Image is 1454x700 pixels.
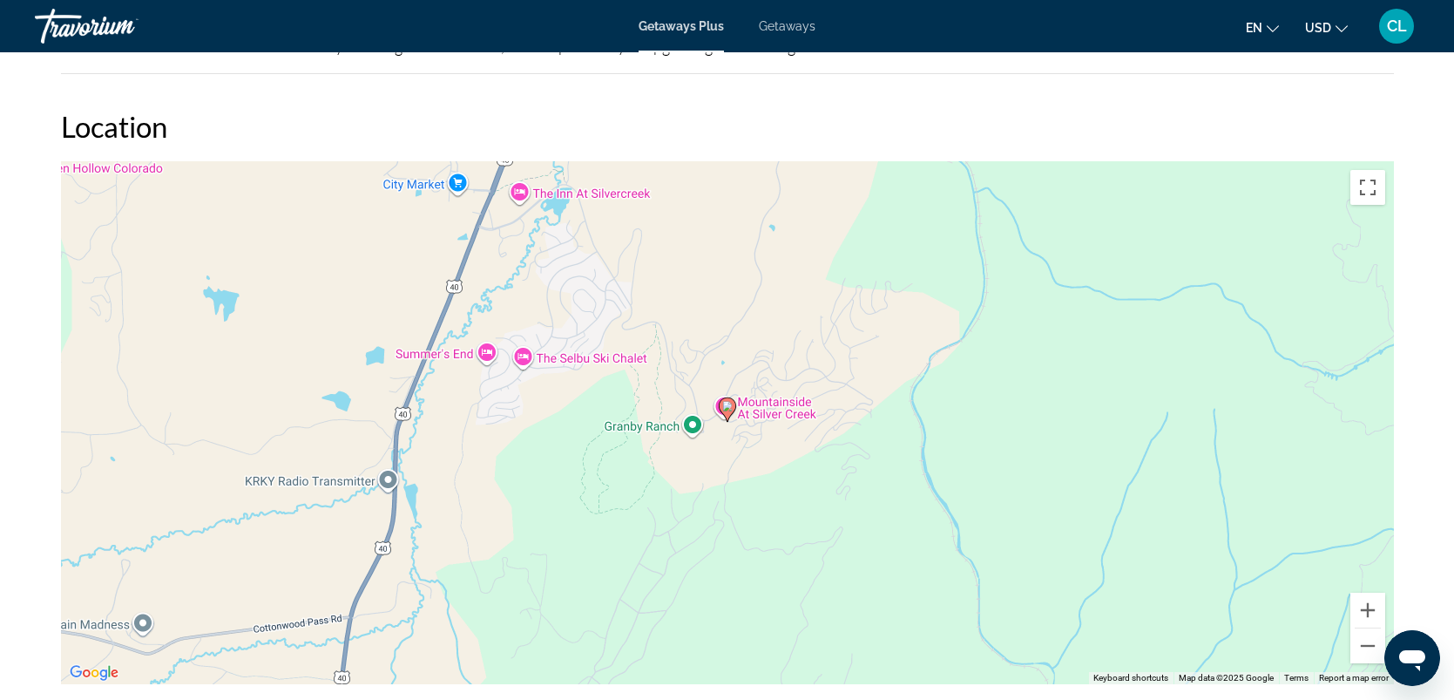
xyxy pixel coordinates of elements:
a: Open this area in Google Maps (opens a new window) [65,662,123,684]
button: Keyboard shortcuts [1093,672,1168,684]
span: CL [1387,17,1407,35]
button: Zoom in [1350,593,1385,628]
a: Getaways [759,19,815,33]
span: en [1246,21,1262,35]
a: Travorium [35,3,209,49]
button: User Menu [1374,8,1419,44]
iframe: Button to launch messaging window [1384,630,1440,686]
a: Report a map error [1319,673,1389,683]
button: Zoom out [1350,629,1385,663]
button: Change language [1246,15,1279,40]
h2: Location [61,109,1394,144]
span: USD [1305,21,1331,35]
span: Map data ©2025 Google [1179,673,1274,683]
a: Getaways Plus [639,19,724,33]
img: Google [65,662,123,684]
a: Terms (opens in new tab) [1284,673,1309,683]
button: Change currency [1305,15,1348,40]
button: Toggle fullscreen view [1350,170,1385,205]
